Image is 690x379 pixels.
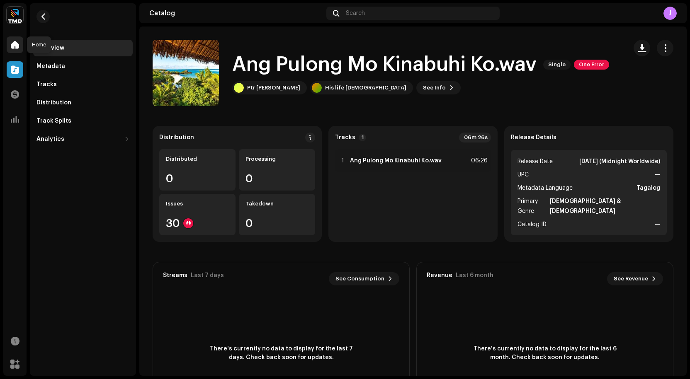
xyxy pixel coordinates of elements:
strong: [DEMOGRAPHIC_DATA] & [DEMOGRAPHIC_DATA] [550,196,660,216]
span: See Info [423,80,446,96]
div: 06:26 [469,156,488,166]
div: Distributed [166,156,229,162]
p-badge: 1 [359,134,366,141]
div: Revenue [427,272,452,279]
span: See Consumption [335,270,384,287]
re-m-nav-dropdown: Analytics [33,131,133,147]
button: See Consumption [329,272,399,285]
re-m-nav-item: Tracks [33,76,133,93]
button: See Revenue [607,272,663,285]
div: Last 6 month [456,272,493,279]
div: Streams [163,272,187,279]
strong: — [655,170,660,180]
strong: Release Details [511,134,556,141]
div: Overview [36,45,64,51]
div: Tracks [36,81,57,88]
div: Analytics [36,136,64,142]
span: There's currently no data to display for the last 6 month. Check back soon for updates. [470,345,620,362]
div: Distribution [159,134,194,141]
span: Metadata Language [517,183,573,193]
re-m-nav-item: Overview [33,40,133,56]
button: See Info [416,81,461,94]
div: His life [DEMOGRAPHIC_DATA] [325,84,406,91]
re-m-nav-item: Metadata [33,58,133,75]
span: Single [543,60,571,70]
span: Catalog ID [517,220,547,229]
strong: — [655,220,660,229]
div: Takedown [245,200,309,207]
strong: Ang Pulong Mo Kinabuhi Ko.wav [350,157,442,164]
strong: Tracks [335,134,355,141]
strong: [DATE] (Midnight Worldwide) [579,157,660,167]
strong: Tagalog [637,183,660,193]
h1: Ang Pulong Mo Kinabuhi Ko.wav [232,51,537,78]
span: Primary Genre [517,196,548,216]
span: Release Date [517,157,553,167]
div: Metadata [36,63,65,70]
div: Last 7 days [191,272,224,279]
div: Issues [166,200,229,207]
span: Search [346,10,365,17]
div: Distribution [36,99,71,106]
div: Catalog [149,10,323,17]
img: 622bc8f8-b98b-49b5-8c6c-3a84fb01c0a0 [7,7,23,23]
div: Track Splits [36,118,71,124]
div: Ptr [PERSON_NAME] [247,84,300,91]
span: There's currently no data to display for the last 7 days. Check back soon for updates. [207,345,356,362]
re-m-nav-item: Distribution [33,94,133,111]
span: UPC [517,170,529,180]
span: See Revenue [614,270,648,287]
div: 06m 26s [459,133,491,142]
span: One Error [574,60,609,70]
re-m-nav-item: Track Splits [33,113,133,129]
div: J [663,7,677,20]
div: Processing [245,156,309,162]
